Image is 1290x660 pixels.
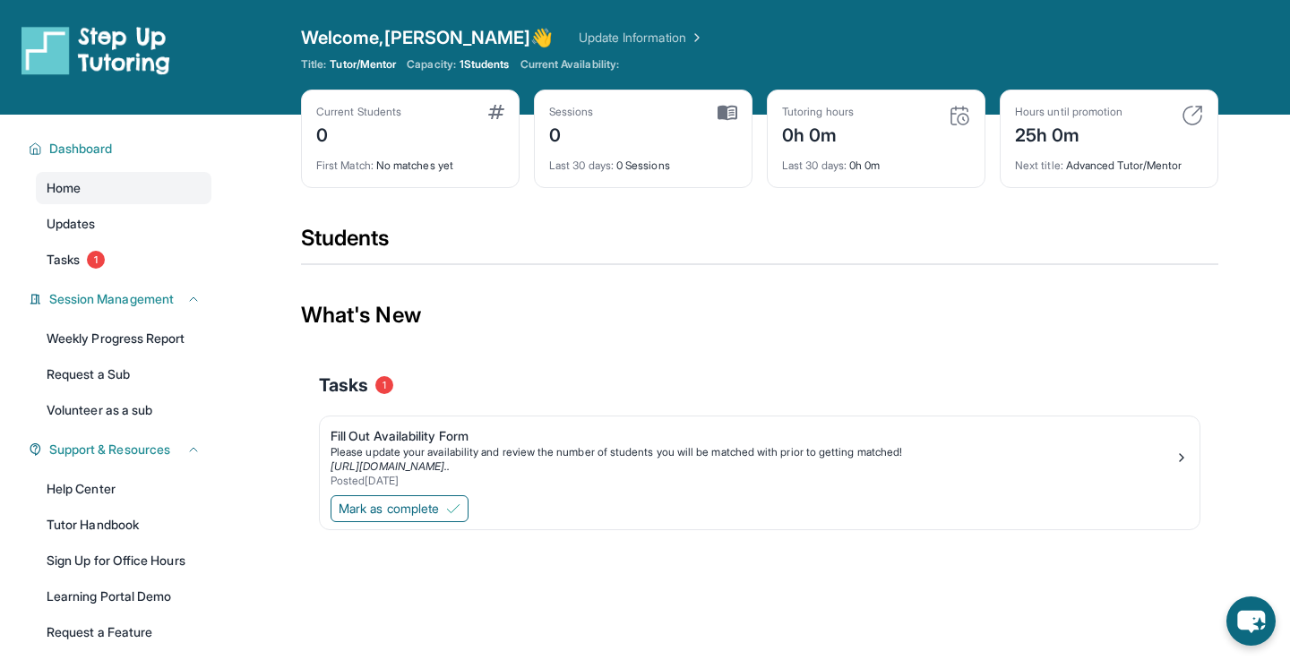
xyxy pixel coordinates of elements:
[42,140,201,158] button: Dashboard
[36,580,211,613] a: Learning Portal Demo
[339,500,439,518] span: Mark as complete
[330,57,396,72] span: Tutor/Mentor
[320,416,1200,492] a: Fill Out Availability FormPlease update your availability and review the number of students you w...
[1226,596,1276,646] button: chat-button
[1015,159,1063,172] span: Next title :
[549,159,614,172] span: Last 30 days :
[686,29,704,47] img: Chevron Right
[36,544,211,577] a: Sign Up for Office Hours
[331,495,469,522] button: Mark as complete
[42,441,201,459] button: Support & Resources
[47,215,96,233] span: Updates
[36,208,211,240] a: Updates
[36,473,211,505] a: Help Center
[47,251,80,269] span: Tasks
[460,57,510,72] span: 1 Students
[316,105,401,119] div: Current Students
[782,105,854,119] div: Tutoring hours
[782,148,970,173] div: 0h 0m
[549,148,737,173] div: 0 Sessions
[36,394,211,426] a: Volunteer as a sub
[549,105,594,119] div: Sessions
[579,29,704,47] a: Update Information
[49,441,170,459] span: Support & Resources
[36,172,211,204] a: Home
[782,119,854,148] div: 0h 0m
[36,509,211,541] a: Tutor Handbook
[319,373,368,398] span: Tasks
[36,244,211,276] a: Tasks1
[49,290,174,308] span: Session Management
[47,179,81,197] span: Home
[782,159,847,172] span: Last 30 days :
[36,358,211,390] a: Request a Sub
[331,445,1174,459] div: Please update your availability and review the number of students you will be matched with prior ...
[316,159,374,172] span: First Match :
[1015,148,1203,173] div: Advanced Tutor/Mentor
[488,105,504,119] img: card
[301,224,1218,263] div: Students
[42,290,201,308] button: Session Management
[21,25,170,75] img: logo
[446,501,460,516] img: Mark as complete
[316,148,504,173] div: No matches yet
[331,474,1174,488] div: Posted [DATE]
[1015,105,1122,119] div: Hours until promotion
[331,427,1174,445] div: Fill Out Availability Form
[49,140,113,158] span: Dashboard
[331,459,450,473] a: [URL][DOMAIN_NAME]..
[301,276,1218,355] div: What's New
[301,25,554,50] span: Welcome, [PERSON_NAME] 👋
[375,376,393,394] span: 1
[407,57,456,72] span: Capacity:
[718,105,737,121] img: card
[520,57,619,72] span: Current Availability:
[949,105,970,126] img: card
[87,251,105,269] span: 1
[36,616,211,648] a: Request a Feature
[316,119,401,148] div: 0
[301,57,326,72] span: Title:
[1015,119,1122,148] div: 25h 0m
[549,119,594,148] div: 0
[1182,105,1203,126] img: card
[36,322,211,355] a: Weekly Progress Report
